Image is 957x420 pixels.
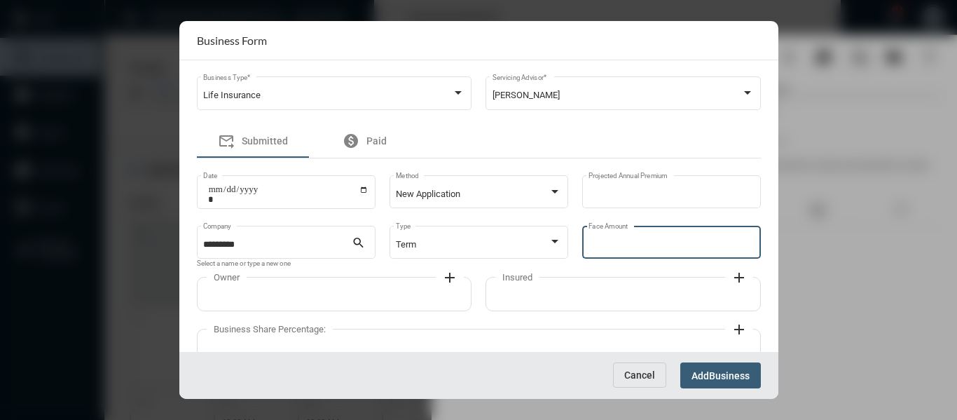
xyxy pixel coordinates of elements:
[207,272,247,283] label: Owner
[207,324,333,334] label: Business Share Percentage:
[343,133,359,149] mat-icon: paid
[441,269,458,286] mat-icon: add
[613,363,666,388] button: Cancel
[731,321,748,338] mat-icon: add
[242,135,288,147] span: Submitted
[197,260,291,268] mat-hint: Select a name or type a new one
[197,34,267,47] h2: Business Form
[709,370,750,381] span: Business
[731,269,748,286] mat-icon: add
[691,370,709,381] span: Add
[352,236,369,252] mat-icon: search
[396,189,460,199] span: New Application
[680,363,761,388] button: AddBusiness
[624,370,655,381] span: Cancel
[396,239,416,250] span: Term
[218,133,235,149] mat-icon: forward_to_inbox
[493,90,560,100] span: [PERSON_NAME]
[203,90,261,100] span: Life Insurance
[495,272,539,283] label: Insured
[366,135,387,147] span: Paid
